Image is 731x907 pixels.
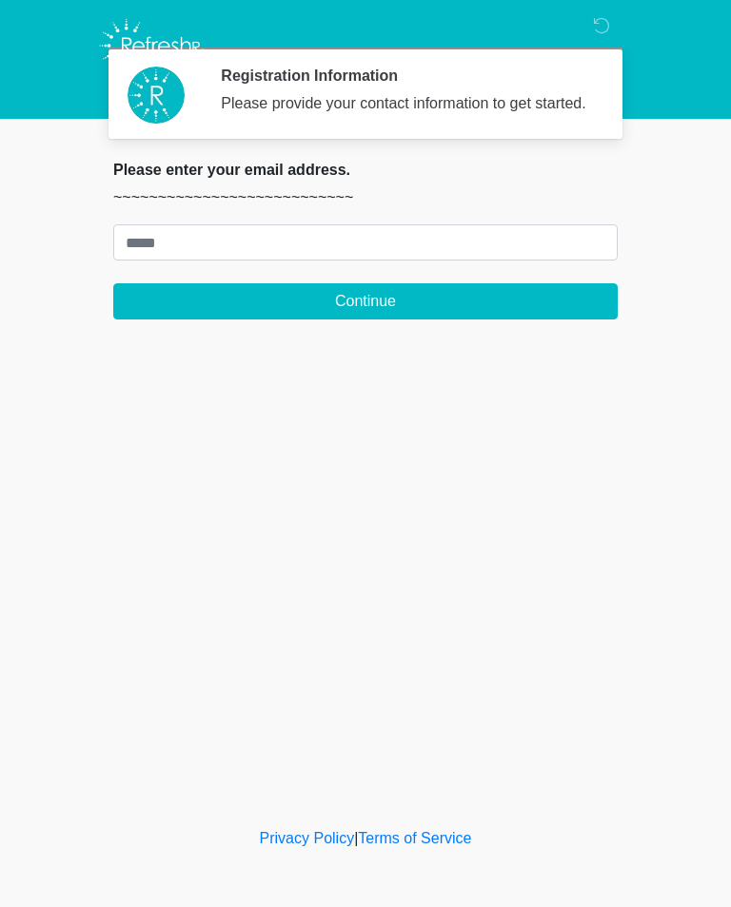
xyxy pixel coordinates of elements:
button: Continue [113,283,618,319]
p: ~~~~~~~~~~~~~~~~~~~~~~~~~~~ [113,186,618,209]
a: Terms of Service [358,830,471,846]
h2: Please enter your email address. [113,161,618,179]
a: | [354,830,358,846]
img: Agent Avatar [128,67,185,124]
div: Please provide your contact information to get started. [221,92,589,115]
a: Privacy Policy [260,830,355,846]
img: Refresh RX Logo [94,14,209,77]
